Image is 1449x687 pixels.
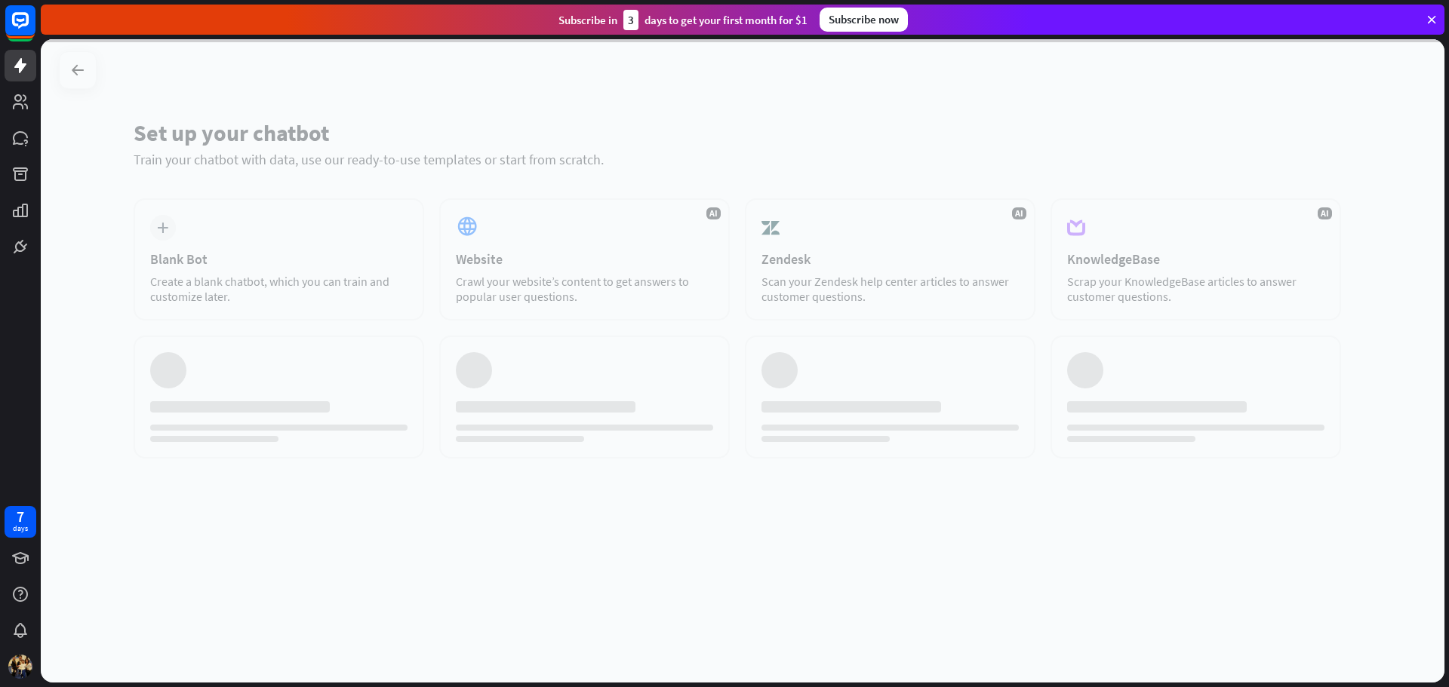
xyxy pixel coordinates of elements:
[623,10,638,30] div: 3
[558,10,808,30] div: Subscribe in days to get your first month for $1
[5,506,36,538] a: 7 days
[17,510,24,523] div: 7
[13,523,28,534] div: days
[820,8,908,32] div: Subscribe now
